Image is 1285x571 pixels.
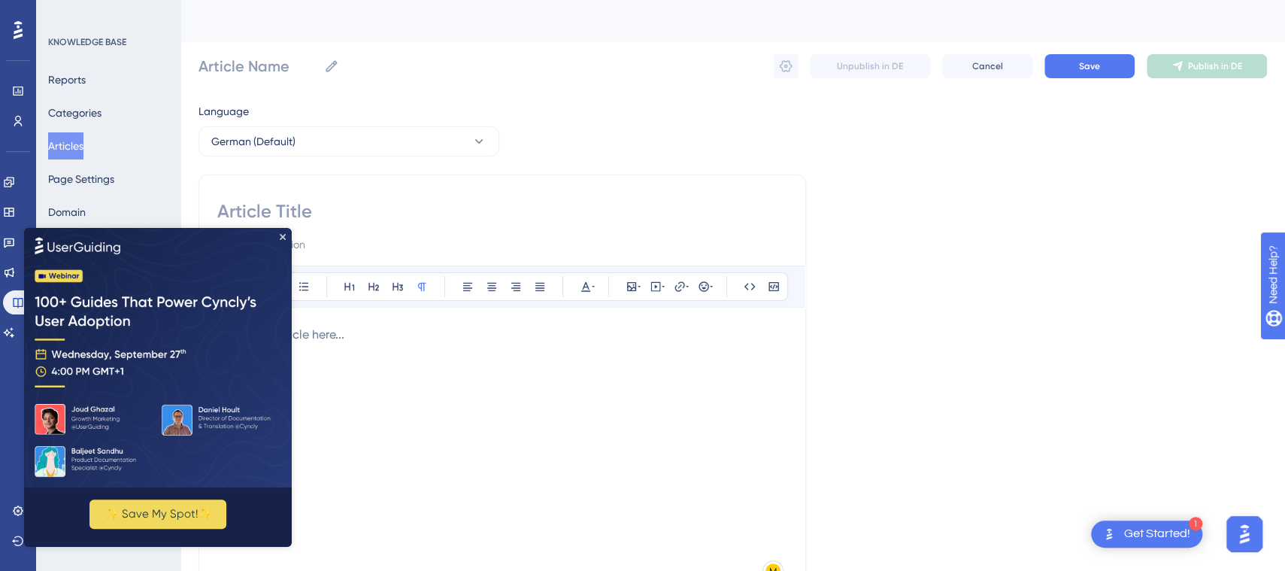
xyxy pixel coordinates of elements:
div: Open Get Started! checklist, remaining modules: 1 [1091,521,1202,548]
span: Cancel [972,60,1003,72]
button: Page Settings [48,166,114,193]
button: Unpublish in DE [810,54,930,78]
button: Publish in DE [1147,54,1267,78]
span: Unpublish in DE [837,60,903,72]
iframe: UserGuiding AI Assistant Launcher [1222,512,1267,557]
div: KNOWLEDGE BASE [48,36,126,48]
input: Article Title [217,199,787,223]
button: Reports [48,66,86,93]
button: Categories [48,99,102,126]
iframe: To enrich screen reader interactions, please activate Accessibility in Grammarly extension settings [24,228,292,547]
span: German (Default) [211,132,295,150]
button: Cancel [942,54,1032,78]
div: 1 [1189,517,1202,530]
span: Publish in DE [1188,60,1242,72]
span: Save [1079,60,1100,72]
button: Articles [48,132,83,159]
button: German (Default) [199,126,499,156]
button: Save [1044,54,1135,78]
button: ✨ Save My Spot!✨ [65,272,202,301]
input: Article Description [217,235,787,254]
span: Language [199,102,249,120]
input: Article Name [199,56,318,77]
span: Need Help? [35,4,94,22]
button: Domain [48,199,86,226]
div: Get Started! [1124,526,1190,542]
img: launcher-image-alternative-text [1100,525,1118,543]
